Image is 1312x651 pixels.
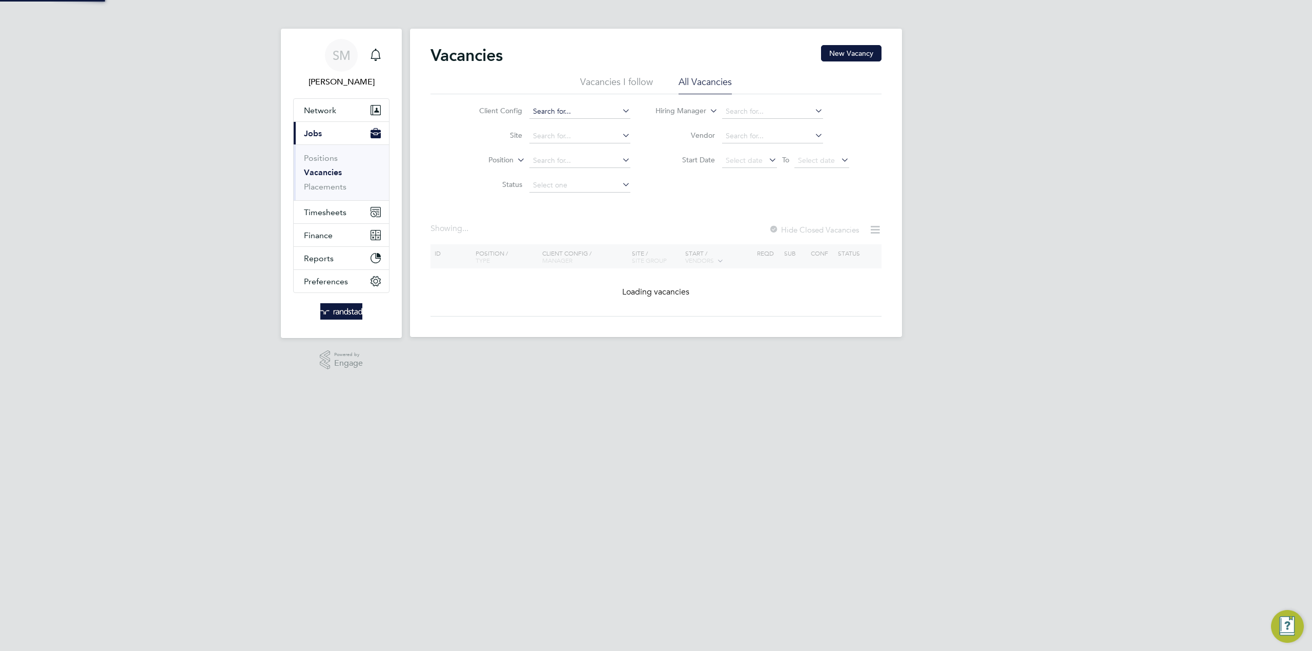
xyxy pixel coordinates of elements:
nav: Main navigation [281,29,402,338]
span: Select date [798,156,835,165]
a: Powered byEngage [320,350,363,370]
h2: Vacancies [430,45,503,66]
button: Preferences [294,270,389,292]
div: Jobs [294,144,389,200]
input: Search for... [722,129,823,143]
button: Jobs [294,122,389,144]
button: Reports [294,247,389,269]
span: Select date [726,156,763,165]
a: Go to home page [293,303,389,320]
span: Engage [334,359,363,368]
a: Positions [304,153,338,163]
a: Vacancies [304,167,342,177]
a: SM[PERSON_NAME] [293,39,389,88]
button: Engage Resource Center [1271,610,1304,643]
span: Finance [304,230,333,240]
label: Start Date [656,155,715,164]
input: Search for... [722,104,823,119]
label: Status [463,180,522,189]
button: Finance [294,224,389,246]
span: Stefan Mekki [293,76,389,88]
input: Select one [529,178,630,193]
input: Search for... [529,129,630,143]
span: ... [462,223,468,234]
label: Client Config [463,106,522,115]
li: All Vacancies [679,76,732,94]
span: Network [304,106,336,115]
button: Timesheets [294,201,389,223]
input: Search for... [529,104,630,119]
a: Placements [304,182,346,192]
label: Position [455,155,514,165]
span: Timesheets [304,207,346,217]
label: Site [463,131,522,140]
img: randstad-logo-retina.png [320,303,363,320]
div: Showing [430,223,470,234]
li: Vacancies I follow [580,76,653,94]
button: Network [294,99,389,121]
span: SM [333,49,351,62]
label: Vendor [656,131,715,140]
span: Preferences [304,277,348,286]
button: New Vacancy [821,45,881,61]
label: Hide Closed Vacancies [769,225,859,235]
span: Jobs [304,129,322,138]
span: Powered by [334,350,363,359]
span: Reports [304,254,334,263]
label: Hiring Manager [647,106,706,116]
input: Search for... [529,154,630,168]
span: To [779,153,792,166]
